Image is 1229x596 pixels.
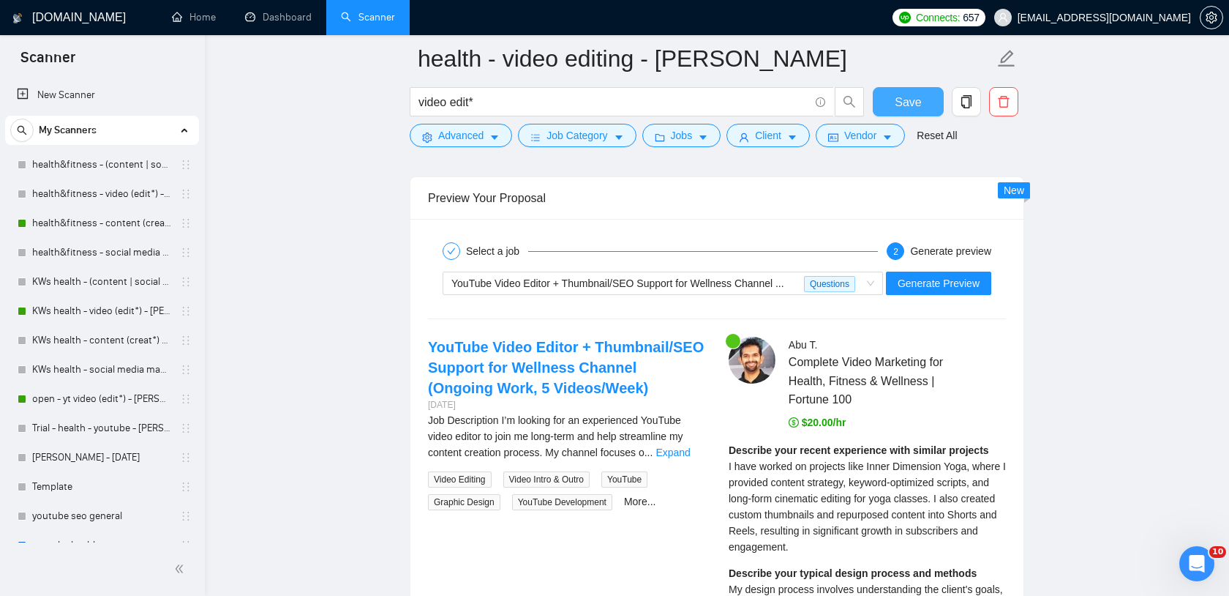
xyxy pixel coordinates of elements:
[835,87,864,116] button: search
[451,277,784,289] span: YouTube Video Editor + Thumbnail/SEO Support for Wellness Channel ...
[39,116,97,145] span: My Scanners
[952,95,980,108] span: copy
[898,275,980,291] span: Generate Preview
[997,49,1016,68] span: edit
[180,247,192,258] span: holder
[428,414,683,458] span: Job Description I’m looking for an experienced YouTube video editor to join me long-term and help...
[642,124,721,147] button: folderJobscaret-down
[32,414,171,443] a: Trial - health - youtube - [PERSON_NAME]
[428,398,705,412] div: [DATE]
[729,444,989,456] strong: Describe your recent experience with similar projects
[755,127,781,144] span: Client
[9,47,87,78] span: Scanner
[428,177,1006,219] div: Preview Your Proposal
[886,272,991,295] button: Generate Preview
[32,297,171,326] a: KWs health - video (edit*) - [PERSON_NAME]
[180,452,192,463] span: holder
[180,305,192,317] span: holder
[428,472,492,488] span: Video Editing
[12,7,23,30] img: logo
[882,132,892,143] span: caret-down
[418,40,994,77] input: Scanner name...
[1200,6,1223,29] button: setting
[614,132,624,143] span: caret-down
[180,422,192,434] span: holder
[1200,12,1223,23] a: setting
[671,127,693,144] span: Jobs
[729,567,977,579] strong: Describe your typical design process and methods
[11,125,33,135] span: search
[816,124,905,147] button: idcardVendorcaret-down
[698,132,708,143] span: caret-down
[789,339,817,351] span: Abu T .
[32,326,171,355] a: KWs health - content (creat*) - [PERSON_NAME]
[789,417,846,428] span: $20.00/hr
[180,159,192,171] span: holder
[32,150,171,179] a: health&fitness - (content | social media) (strateg*) - sardor
[601,472,647,488] span: YouTube
[32,384,171,414] a: open - yt video (edit*) - [PERSON_NAME]
[180,217,192,229] span: holder
[428,339,704,396] a: YouTube Video Editor + Thumbnail/SEO Support for Wellness Channel (Ongoing Work, 5 Videos/Week)
[910,242,991,260] div: Generate preview
[32,531,171,560] a: youtube health
[1004,185,1024,196] span: New
[32,179,171,209] a: health&fitness - video (edit*) - [PERSON_NAME]
[828,132,838,143] span: idcard
[512,494,612,510] span: YouTube Development
[180,364,192,376] span: holder
[729,461,1006,553] span: I have worked on projects like Inner Dimension Yoga, where I provided content strategy, keyword-o...
[644,447,653,458] span: ...
[418,93,809,111] input: Search Freelance Jobs...
[624,496,656,507] a: More...
[5,81,199,110] li: New Scanner
[895,93,921,111] span: Save
[428,412,705,461] div: Job Description I’m looking for an experienced YouTube video editor to join me long-term and help...
[180,510,192,522] span: holder
[410,124,512,147] button: settingAdvancedcaret-down
[422,132,432,143] span: setting
[180,540,192,551] span: holder
[873,87,944,116] button: Save
[32,209,171,238] a: health&fitness - content (creat*) - [PERSON_NAME]
[1209,546,1226,558] span: 10
[32,355,171,384] a: KWs health - social media manag* - sardor
[341,11,395,23] a: searchScanner
[489,132,500,143] span: caret-down
[989,87,1018,116] button: delete
[1200,12,1222,23] span: setting
[180,481,192,493] span: holder
[32,443,171,472] a: [PERSON_NAME] - [DATE]
[739,132,749,143] span: user
[180,188,192,200] span: holder
[844,127,876,144] span: Vendor
[32,267,171,297] a: KWs health - (content | social media) (strateg*) - sardor
[32,238,171,267] a: health&fitness - social media manag* - sardor
[998,12,1008,23] span: user
[174,562,189,576] span: double-left
[655,447,690,458] a: Expand
[804,276,855,292] span: Questions
[899,12,911,23] img: upwork-logo.png
[180,335,192,346] span: holder
[10,119,34,142] button: search
[466,242,528,260] div: Select a job
[893,247,898,257] span: 2
[32,472,171,502] a: Template
[655,132,665,143] span: folder
[917,127,957,144] a: Reset All
[180,393,192,405] span: holder
[963,10,979,26] span: 657
[172,11,216,23] a: homeHome
[32,502,171,531] a: youtube seo general
[503,472,590,488] span: Video Intro & Outro
[952,87,981,116] button: copy
[789,353,963,408] span: Complete Video Marketing for Health, Fitness & Wellness | Fortune 100
[835,95,863,108] span: search
[428,494,500,510] span: Graphic Design
[1179,546,1214,581] iframe: Intercom live chat
[726,124,810,147] button: userClientcaret-down
[990,95,1018,108] span: delete
[546,127,607,144] span: Job Category
[447,247,456,256] span: check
